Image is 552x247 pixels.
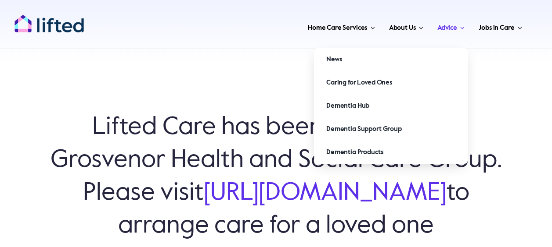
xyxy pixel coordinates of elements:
a: News [314,48,468,71]
span: Advice [437,21,457,35]
a: Dementia Hub [314,95,468,117]
a: Jobs in Care [476,13,525,39]
a: Caring for Loved Ones [314,71,468,94]
span: Dementia Support Group [326,122,402,136]
a: Dementia Support Group [314,118,468,141]
span: Dementia Hub [326,99,369,113]
a: About Us [386,13,426,39]
span: Jobs in Care [479,21,514,35]
a: lifted-logo [14,14,84,23]
a: Home Care Services [305,13,378,39]
a: [URL][DOMAIN_NAME] [204,181,447,205]
span: Home Care Services [308,21,367,35]
span: About Us [389,21,415,35]
nav: Main Menu [103,13,525,39]
a: Dementia Products [314,141,468,164]
a: Advice [435,13,467,39]
span: Dementia Products [326,145,383,159]
h6: Lifted Care has been acquired by Grosvenor Health and Social Care Group. Please visit to arrange ... [44,111,508,243]
span: News [326,53,342,67]
span: Caring for Loved Ones [326,76,392,90]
